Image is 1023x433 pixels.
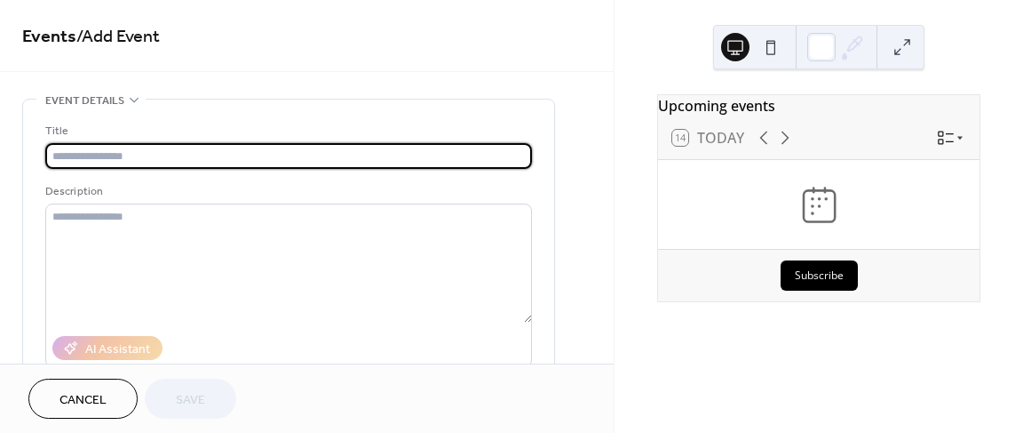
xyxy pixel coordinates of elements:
div: Upcoming events [658,95,979,116]
span: Event details [45,92,124,110]
span: / Add Event [76,20,160,54]
a: Events [22,20,76,54]
button: Cancel [28,379,138,419]
button: Subscribe [781,261,858,291]
span: Cancel [59,391,107,410]
div: Title [45,122,528,140]
div: Description [45,182,528,201]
